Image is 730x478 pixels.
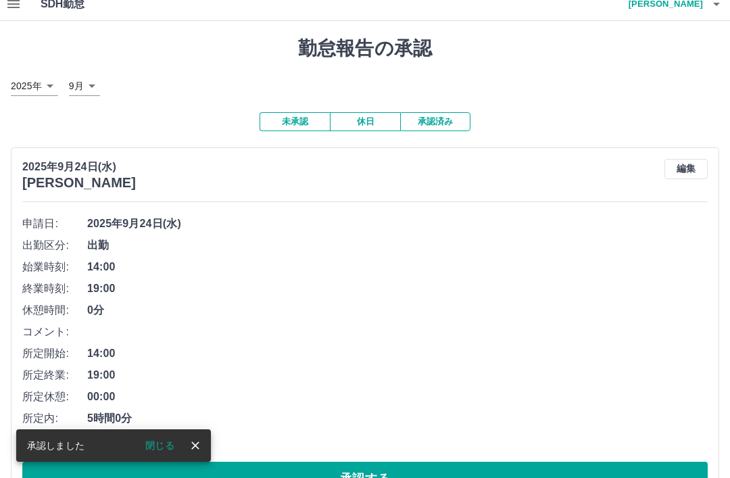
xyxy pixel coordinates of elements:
[22,389,87,405] span: 所定休憩:
[260,112,330,131] button: 未承認
[22,324,87,340] span: コメント:
[22,345,87,362] span: 所定開始:
[22,175,136,191] h3: [PERSON_NAME]
[87,367,708,383] span: 19:00
[87,237,708,254] span: 出勤
[22,159,136,175] p: 2025年9月24日(水)
[87,410,708,427] span: 5時間0分
[22,237,87,254] span: 出勤区分:
[330,112,400,131] button: 休日
[11,37,719,60] h1: 勤怠報告の承認
[11,76,58,96] div: 2025年
[27,433,84,458] div: 承認しました
[87,389,708,405] span: 00:00
[22,302,87,318] span: 休憩時間:
[87,345,708,362] span: 14:00
[185,435,205,456] button: close
[87,432,708,448] span: 0分
[87,302,708,318] span: 0分
[22,259,87,275] span: 始業時刻:
[87,259,708,275] span: 14:00
[87,281,708,297] span: 19:00
[87,216,708,232] span: 2025年9月24日(水)
[22,410,87,427] span: 所定内:
[22,281,87,297] span: 終業時刻:
[22,216,87,232] span: 申請日:
[664,159,708,179] button: 編集
[400,112,470,131] button: 承認済み
[69,76,100,96] div: 9月
[22,367,87,383] span: 所定終業:
[135,435,185,456] button: 閉じる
